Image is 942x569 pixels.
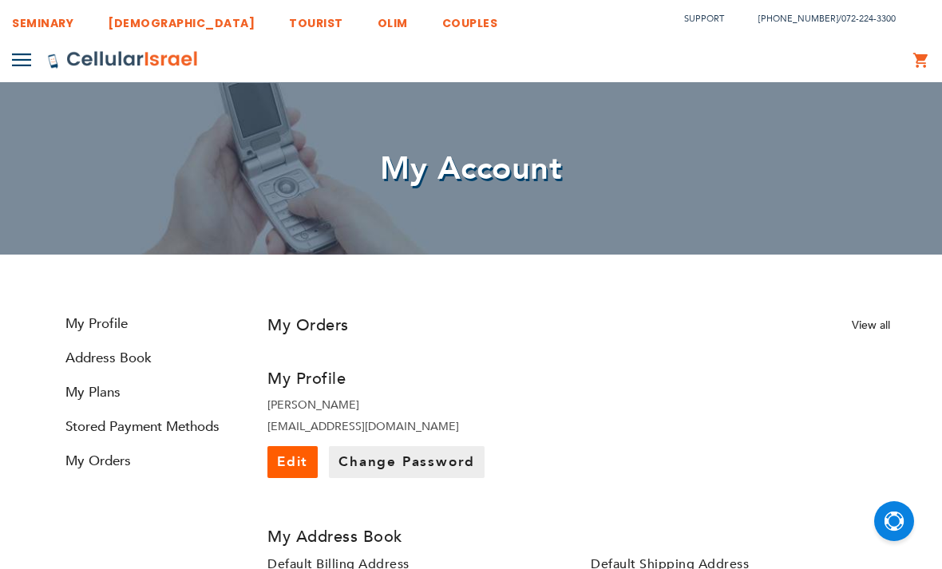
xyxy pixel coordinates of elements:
a: Address Book [52,349,243,367]
li: [PERSON_NAME] [267,397,567,413]
a: Stored Payment Methods [52,417,243,436]
a: My Orders [52,452,243,470]
span: My Account [380,147,562,191]
a: View all [852,318,890,333]
li: / [742,7,896,30]
a: [PHONE_NUMBER] [758,13,838,25]
h3: My Profile [267,368,567,389]
a: Change Password [329,446,485,478]
h3: My Orders [267,314,349,336]
span: Edit [277,452,308,471]
a: 072-224-3300 [841,13,896,25]
li: [EMAIL_ADDRESS][DOMAIN_NAME] [267,419,567,434]
a: [DEMOGRAPHIC_DATA] [108,4,255,34]
a: COUPLES [442,4,498,34]
img: Toggle Menu [12,53,31,66]
a: Support [684,13,724,25]
span: My Address Book [267,526,402,547]
a: TOURIST [289,4,343,34]
a: My Plans [52,383,243,401]
a: SEMINARY [12,4,73,34]
a: OLIM [378,4,408,34]
a: Edit [267,446,318,478]
a: My Profile [52,314,243,333]
img: Cellular Israel Logo [47,50,199,69]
